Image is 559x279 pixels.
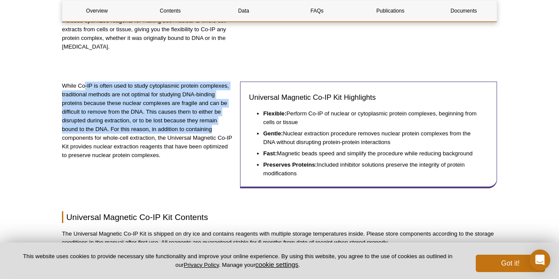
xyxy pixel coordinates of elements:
[136,0,205,21] a: Contents
[429,0,498,21] a: Documents
[263,110,287,117] strong: Flexible:
[263,147,480,158] li: Magnetic beads speed and simplify the procedure while reducing background
[62,230,497,247] p: The Universal Magnetic Co-IP Kit is shipped on dry ice and contains reagents with multiple storag...
[263,158,480,178] li: Included inhibitor solutions preserve the integrity of protein modifications
[263,109,480,127] li: Perform Co-IP of nuclear or cytoplasmic protein complexes, beginning from cells or tissue
[283,0,351,21] a: FAQs
[249,92,488,103] h3: Universal Magnetic Co-IP Kit Highlights
[263,161,317,168] strong: Preserves Proteins:
[263,130,283,137] strong: Gentle:
[263,150,277,157] strong: Fast:
[255,261,298,268] button: cookie settings
[62,0,131,21] a: Overview
[14,253,461,269] p: This website uses cookies to provide necessary site functionality and improve your online experie...
[356,0,425,21] a: Publications
[476,255,545,272] button: Got it!
[62,82,234,160] p: While Co-IP is often used to study cytoplasmic protein complexes, traditional methods are not opt...
[530,249,550,270] div: Open Intercom Messenger
[62,211,497,223] h2: Universal Magnetic Co-IP Kit Contents
[263,127,480,147] li: Nuclear extraction procedure removes nuclear protein complexes from the DNA without disrupting pr...
[209,0,278,21] a: Data
[184,262,219,268] a: Privacy Policy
